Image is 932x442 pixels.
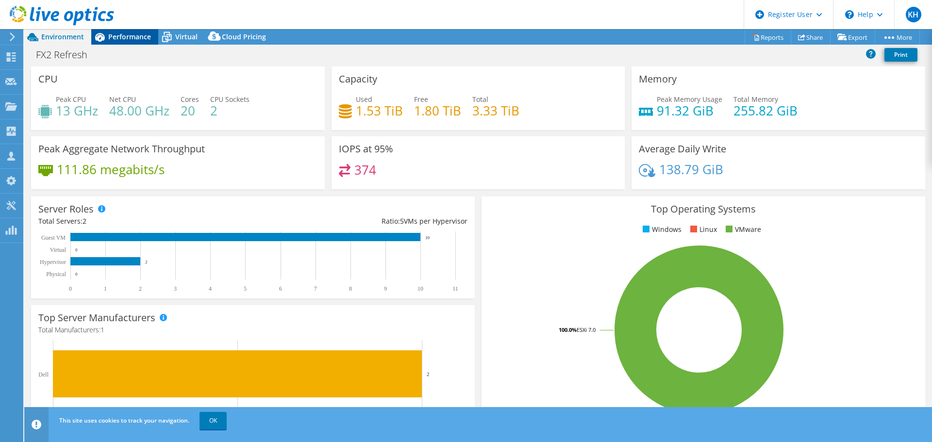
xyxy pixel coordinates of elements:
[38,74,58,84] h3: CPU
[489,204,918,214] h3: Top Operating Systems
[108,32,151,41] span: Performance
[472,95,488,104] span: Total
[279,285,282,292] text: 6
[577,326,596,333] tspan: ESXi 7.0
[723,224,761,235] li: VMware
[38,325,467,335] h4: Total Manufacturers:
[339,74,377,84] h3: Capacity
[244,285,247,292] text: 5
[425,235,430,240] text: 10
[200,412,227,429] a: OK
[733,95,778,104] span: Total Memory
[427,371,430,377] text: 2
[59,416,189,425] span: This site uses cookies to track your navigation.
[830,30,875,45] a: Export
[452,285,458,292] text: 11
[906,7,921,22] span: KH
[339,144,393,154] h3: IOPS at 95%
[659,164,723,175] h4: 138.79 GiB
[56,105,98,116] h4: 13 GHz
[417,285,423,292] text: 10
[414,105,461,116] h4: 1.80 TiB
[884,48,917,62] a: Print
[57,164,165,175] h4: 111.86 megabits/s
[145,260,148,264] text: 2
[38,204,94,214] h3: Server Roles
[56,95,86,104] span: Peak CPU
[414,95,428,104] span: Free
[69,285,72,292] text: 0
[100,325,104,334] span: 1
[384,285,387,292] text: 9
[400,216,404,226] span: 5
[209,285,212,292] text: 4
[791,30,831,45] a: Share
[38,216,253,227] div: Total Servers:
[181,105,199,116] h4: 20
[657,105,722,116] h4: 91.32 GiB
[210,105,250,116] h4: 2
[472,105,519,116] h4: 3.33 TiB
[845,10,854,19] svg: \n
[875,30,920,45] a: More
[639,144,726,154] h3: Average Daily Write
[657,95,722,104] span: Peak Memory Usage
[40,259,66,265] text: Hypervisor
[559,326,577,333] tspan: 100.0%
[104,285,107,292] text: 1
[356,105,403,116] h4: 1.53 TiB
[41,234,66,241] text: Guest VM
[181,95,199,104] span: Cores
[41,32,84,41] span: Environment
[688,224,717,235] li: Linux
[222,32,266,41] span: Cloud Pricing
[354,164,376,175] h4: 374
[46,271,66,278] text: Physical
[38,144,205,154] h3: Peak Aggregate Network Throughput
[733,105,798,116] h4: 255.82 GiB
[38,312,155,323] h3: Top Server Manufacturers
[175,32,198,41] span: Virtual
[356,95,372,104] span: Used
[639,74,677,84] h3: Memory
[174,285,177,292] text: 3
[32,49,102,60] h1: FX2 Refresh
[139,285,142,292] text: 2
[75,247,78,252] text: 0
[109,95,136,104] span: Net CPU
[314,285,317,292] text: 7
[83,216,86,226] span: 2
[109,105,169,116] h4: 48.00 GHz
[38,371,49,378] text: Dell
[210,95,250,104] span: CPU Sockets
[253,216,467,227] div: Ratio: VMs per Hypervisor
[349,285,352,292] text: 8
[745,30,791,45] a: Reports
[50,246,67,253] text: Virtual
[640,224,682,235] li: Windows
[75,272,78,277] text: 0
